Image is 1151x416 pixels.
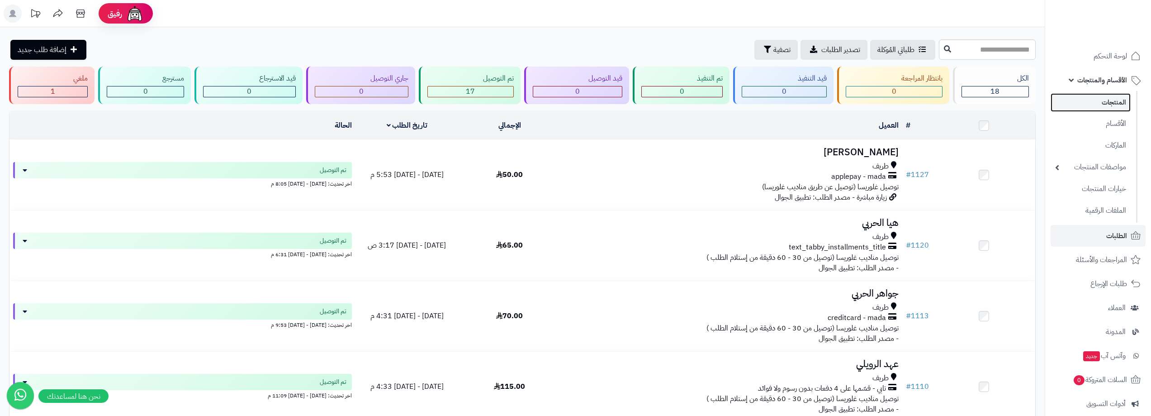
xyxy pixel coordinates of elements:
[906,120,910,131] a: #
[872,161,889,172] span: طريف
[1051,45,1146,67] a: لوحة التحكم
[193,67,304,104] a: قيد الاسترجاع 0
[742,86,826,97] div: 0
[1106,325,1126,338] span: المدونة
[1051,114,1131,134] a: الأقسام
[320,166,346,175] span: تم التوصيل
[13,390,352,400] div: اخر تحديث: [DATE] - [DATE] 11:09 م
[906,311,911,321] span: #
[706,252,899,263] span: توصيل مناديب غلوريسا (توصيل من 30 - 60 دقيقة من إستلام الطلب )
[498,120,521,131] a: الإجمالي
[1082,349,1126,362] span: وآتس آب
[951,67,1037,104] a: الكل18
[427,73,514,84] div: تم التوصيل
[800,40,867,60] a: تصدير الطلبات
[13,320,352,329] div: اخر تحديث: [DATE] - [DATE] 9:53 م
[1051,297,1146,319] a: العملاء
[775,192,887,203] span: زيارة مباشرة - مصدر الطلب: تطبيق الجوال
[107,86,184,97] div: 0
[877,44,914,55] span: طلباتي المُوكلة
[1108,301,1126,314] span: العملاء
[96,67,193,104] a: مسترجع 0
[428,86,513,97] div: 17
[906,311,929,321] a: #1113
[1051,225,1146,247] a: الطلبات
[1051,369,1146,391] a: السلات المتروكة0
[368,240,446,251] span: [DATE] - [DATE] 3:17 ص
[892,86,896,97] span: 0
[564,288,899,299] h3: جواهر الحربي
[1073,373,1127,386] span: السلات المتروكة
[13,178,352,188] div: اخر تحديث: [DATE] - [DATE] 8:05 م
[846,86,942,97] div: 0
[773,44,791,55] span: تصفية
[872,302,889,313] span: طريف
[1051,179,1131,199] a: خيارات المنتجات
[1051,321,1146,343] a: المدونة
[906,240,911,251] span: #
[494,381,525,392] span: 115.00
[533,86,622,97] div: 0
[496,169,523,180] span: 50.00
[24,5,47,25] a: تحديثات المنصة
[631,67,731,104] a: تم التنفيذ 0
[247,86,251,97] span: 0
[320,378,346,387] span: تم التوصيل
[1083,351,1100,361] span: جديد
[564,218,899,228] h3: هيا الحربي
[906,381,911,392] span: #
[906,381,929,392] a: #1110
[575,86,580,97] span: 0
[754,40,798,60] button: تصفية
[1051,273,1146,295] a: طلبات الإرجاع
[1089,24,1142,43] img: logo-2.png
[18,44,66,55] span: إضافة طلب جديد
[10,40,86,60] a: إضافة طلب جديد
[320,236,346,245] span: تم التوصيل
[51,86,55,97] span: 1
[706,393,899,404] span: توصيل مناديب غلوريسا (توصيل من 30 - 60 دقيقة من إستلام الطلب )
[387,120,428,131] a: تاريخ الطلب
[762,182,899,192] span: توصيل غلوريسا (توصيل عن طريق مناديب غلوريسا)
[872,373,889,383] span: طريف
[107,73,184,84] div: مسترجع
[906,169,911,180] span: #
[1051,345,1146,367] a: وآتس آبجديد
[18,86,87,97] div: 1
[7,67,96,104] a: ملغي 1
[1086,397,1126,410] span: أدوات التسويق
[204,86,295,97] div: 0
[706,323,899,334] span: توصيل مناديب غلوريسا (توصيل من 30 - 60 دقيقة من إستلام الطلب )
[1051,93,1131,112] a: المنتجات
[835,67,951,104] a: بانتظار المراجعة 0
[496,240,523,251] span: 65.00
[143,86,148,97] span: 0
[1051,201,1131,220] a: الملفات الرقمية
[642,86,722,97] div: 0
[320,307,346,316] span: تم التوصيل
[742,73,826,84] div: قيد التنفيذ
[564,359,899,369] h3: عهد الرويلي
[18,73,88,84] div: ملغي
[731,67,835,104] a: قيد التنفيذ 0
[870,40,935,60] a: طلباتي المُوكلة
[335,120,352,131] a: الحالة
[821,44,860,55] span: تصدير الطلبات
[522,67,631,104] a: قيد التوصيل 0
[561,210,902,281] td: - مصدر الطلب: تطبيق الجوال
[315,73,408,84] div: جاري التوصيل
[831,172,886,182] span: applepay - mada
[13,249,352,258] div: اخر تحديث: [DATE] - [DATE] 6:31 م
[370,169,444,180] span: [DATE] - [DATE] 5:53 م
[879,120,899,131] a: العميل
[203,73,295,84] div: قيد الاسترجاع
[564,147,899,158] h3: [PERSON_NAME]
[1051,158,1131,177] a: مواصفات المنتجات
[1090,277,1127,290] span: طلبات الإرجاع
[304,67,417,104] a: جاري التوصيل 0
[1076,253,1127,266] span: المراجعات والأسئلة
[1051,249,1146,271] a: المراجعات والأسئلة
[828,313,886,323] span: creditcard - mada
[417,67,522,104] a: تم التوصيل 17
[990,86,999,97] span: 18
